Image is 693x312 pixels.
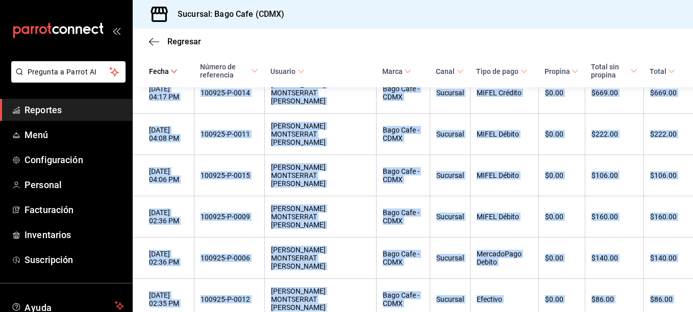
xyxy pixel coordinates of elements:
[436,295,464,303] div: Sucursal
[436,213,464,221] div: Sucursal
[477,89,532,97] div: MIFEL Crédito
[477,295,532,303] div: Efectivo
[477,250,532,266] div: MercadoPago Debito
[201,130,258,138] div: 100925-P-0011
[149,291,188,307] div: [DATE] 02:35 PM
[24,103,124,117] span: Reportes
[270,67,304,75] span: Usuario
[591,171,637,179] div: $106.00
[591,89,637,97] div: $669.00
[545,254,579,262] div: $0.00
[201,213,258,221] div: 100925-P-0009
[650,67,675,75] span: Total
[24,228,124,242] span: Inventarios
[545,295,579,303] div: $0.00
[24,178,124,192] span: Personal
[650,295,677,303] div: $86.00
[544,67,579,75] span: Propina
[11,61,126,83] button: Pregunta a Parrot AI
[24,253,124,267] span: Suscripción
[169,8,284,20] h3: Sucursal: Bago Cafe (CDMX)
[545,130,579,138] div: $0.00
[200,63,258,79] span: Número de referencia
[591,130,637,138] div: $222.00
[24,128,124,142] span: Menú
[149,126,188,142] div: [DATE] 04:08 PM
[271,122,369,146] div: [PERSON_NAME] MONTSERRAT [PERSON_NAME]
[201,171,258,179] div: 100925-P-0015
[650,130,677,138] div: $222.00
[436,254,464,262] div: Sucursal
[201,254,258,262] div: 100925-P-0006
[383,291,424,307] div: Bago Cafe - CDMX
[149,67,178,75] span: Fecha
[436,171,464,179] div: Sucursal
[650,171,677,179] div: $106.00
[149,167,188,184] div: [DATE] 04:06 PM
[591,295,637,303] div: $86.00
[271,204,369,229] div: [PERSON_NAME] MONTSERRAT [PERSON_NAME]
[149,209,188,225] div: [DATE] 02:36 PM
[591,63,637,79] span: Total sin propina
[436,89,464,97] div: Sucursal
[436,130,464,138] div: Sucursal
[149,85,188,101] div: [DATE] 04:17 PM
[545,89,579,97] div: $0.00
[477,213,532,221] div: MIFEL Débito
[436,67,463,75] span: Canal
[476,67,527,75] span: Tipo de pago
[382,67,411,75] span: Marca
[383,85,424,101] div: Bago Cafe - CDMX
[149,37,201,46] button: Regresar
[591,213,637,221] div: $160.00
[545,171,579,179] div: $0.00
[167,37,201,46] span: Regresar
[28,67,110,77] span: Pregunta a Parrot AI
[201,89,258,97] div: 100925-P-0014
[24,203,124,217] span: Facturación
[383,167,424,184] div: Bago Cafe - CDMX
[477,130,532,138] div: MIFEL Débito
[7,74,126,85] a: Pregunta a Parrot AI
[591,254,637,262] div: $140.00
[383,126,424,142] div: Bago Cafe - CDMX
[383,250,424,266] div: Bago Cafe - CDMX
[271,246,369,270] div: [PERSON_NAME] MONTSERRAT [PERSON_NAME]
[650,254,677,262] div: $140.00
[271,163,369,188] div: [PERSON_NAME] MONTSERRAT [PERSON_NAME]
[545,213,579,221] div: $0.00
[477,171,532,179] div: MIFEL Débito
[383,209,424,225] div: Bago Cafe - CDMX
[24,300,111,312] span: Ayuda
[201,295,258,303] div: 100925-P-0012
[24,153,124,167] span: Configuración
[650,213,677,221] div: $160.00
[112,27,120,35] button: open_drawer_menu
[149,250,188,266] div: [DATE] 02:36 PM
[271,287,369,311] div: [PERSON_NAME] MONTSERRAT [PERSON_NAME]
[650,89,677,97] div: $669.00
[271,81,369,105] div: [PERSON_NAME] MONTSERRAT [PERSON_NAME]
